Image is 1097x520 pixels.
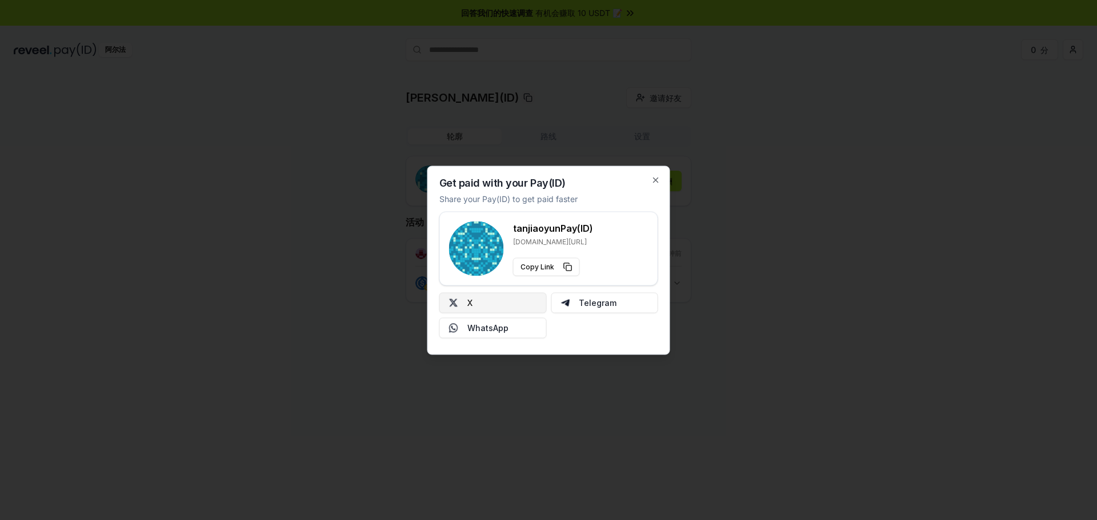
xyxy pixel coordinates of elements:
[513,257,580,276] button: Copy Link
[551,292,658,313] button: Telegram
[449,298,458,307] img: X
[560,298,570,307] img: Telegram
[513,237,593,246] p: [DOMAIN_NAME][URL]
[439,192,578,204] p: Share your Pay(ID) to get paid faster
[449,323,458,332] img: Whatsapp
[439,292,547,313] button: X
[513,221,593,235] h3: tanjiaoyun Pay(ID)
[439,317,547,338] button: WhatsApp
[439,178,566,188] h2: Get paid with your Pay(ID)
